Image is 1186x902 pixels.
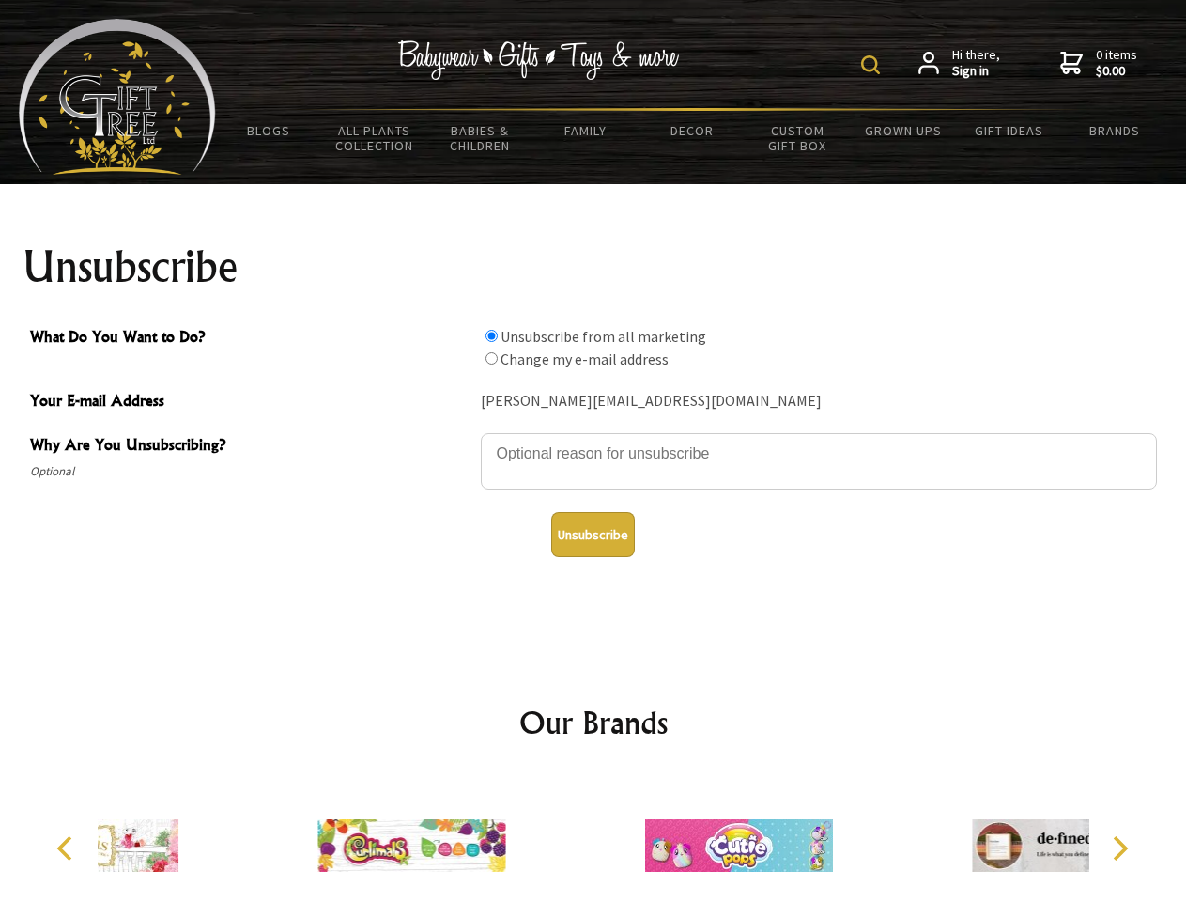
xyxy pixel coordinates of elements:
[501,350,669,368] label: Change my e-mail address
[398,40,680,80] img: Babywear - Gifts - Toys & more
[30,460,471,483] span: Optional
[1060,47,1137,80] a: 0 items$0.00
[501,327,706,346] label: Unsubscribe from all marketing
[216,111,322,150] a: BLOGS
[850,111,956,150] a: Grown Ups
[1099,828,1140,869] button: Next
[1062,111,1168,150] a: Brands
[918,47,1000,80] a: Hi there,Sign in
[38,700,1149,745] h2: Our Brands
[956,111,1062,150] a: Gift Ideas
[861,55,880,74] img: product search
[639,111,745,150] a: Decor
[23,244,1164,289] h1: Unsubscribe
[30,433,471,460] span: Why Are You Unsubscribing?
[30,389,471,416] span: Your E-mail Address
[19,19,216,175] img: Babyware - Gifts - Toys and more...
[481,387,1157,416] div: [PERSON_NAME][EMAIL_ADDRESS][DOMAIN_NAME]
[551,512,635,557] button: Unsubscribe
[1096,46,1137,80] span: 0 items
[745,111,851,165] a: Custom Gift Box
[427,111,533,165] a: Babies & Children
[1096,63,1137,80] strong: $0.00
[952,47,1000,80] span: Hi there,
[485,330,498,342] input: What Do You Want to Do?
[485,352,498,365] input: What Do You Want to Do?
[952,63,1000,80] strong: Sign in
[47,828,88,869] button: Previous
[30,325,471,352] span: What Do You Want to Do?
[533,111,639,150] a: Family
[322,111,428,165] a: All Plants Collection
[481,433,1157,490] textarea: Why Are You Unsubscribing?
